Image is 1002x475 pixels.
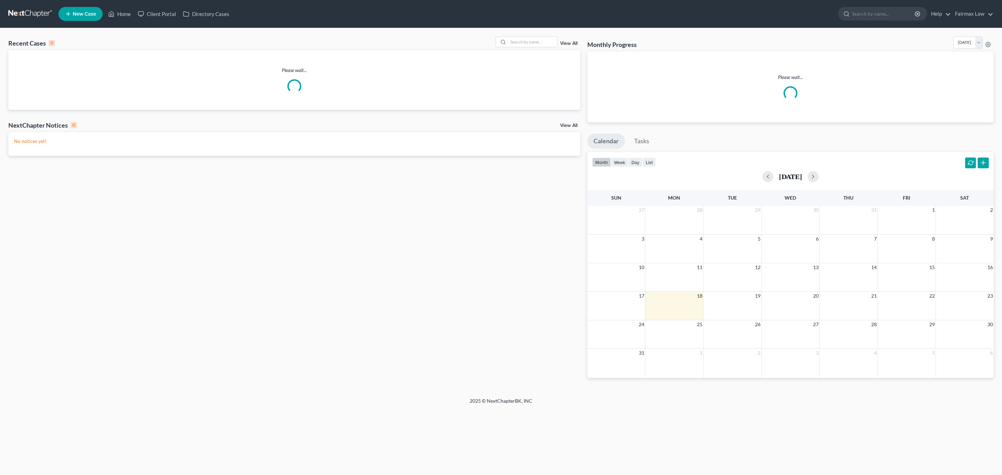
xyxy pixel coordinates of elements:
[754,320,761,329] span: 26
[931,235,936,243] span: 8
[696,320,703,329] span: 25
[303,397,699,410] div: 2025 © NextChapterBK, INC
[638,320,645,329] span: 24
[754,292,761,300] span: 19
[180,8,233,20] a: Directory Cases
[8,39,55,47] div: Recent Cases
[592,158,611,167] button: month
[699,349,703,357] span: 1
[134,8,180,20] a: Client Portal
[73,11,96,17] span: New Case
[987,263,994,272] span: 16
[560,123,578,128] a: View All
[812,292,819,300] span: 20
[699,235,703,243] span: 4
[696,206,703,214] span: 28
[870,320,877,329] span: 28
[14,138,575,145] p: No notices yet!
[8,121,77,129] div: NextChapter Notices
[587,40,637,49] h3: Monthly Progress
[785,195,796,201] span: Wed
[952,8,993,20] a: Fairmax Law
[638,349,645,357] span: 31
[815,235,819,243] span: 6
[987,320,994,329] span: 30
[105,8,134,20] a: Home
[903,195,910,201] span: Fri
[641,235,645,243] span: 3
[987,292,994,300] span: 23
[931,349,936,357] span: 5
[815,349,819,357] span: 3
[989,235,994,243] span: 9
[754,206,761,214] span: 29
[638,263,645,272] span: 10
[929,320,936,329] span: 29
[628,134,655,149] a: Tasks
[779,173,802,180] h2: [DATE]
[812,206,819,214] span: 30
[638,206,645,214] span: 27
[873,349,877,357] span: 4
[560,41,578,46] a: View All
[696,263,703,272] span: 11
[593,74,988,81] p: Please wait...
[931,206,936,214] span: 1
[754,263,761,272] span: 12
[628,158,643,167] button: day
[812,320,819,329] span: 27
[643,158,656,167] button: list
[929,292,936,300] span: 22
[928,8,951,20] a: Help
[960,195,969,201] span: Sat
[870,263,877,272] span: 14
[728,195,737,201] span: Tue
[611,158,628,167] button: week
[668,195,680,201] span: Mon
[929,263,936,272] span: 15
[696,292,703,300] span: 18
[812,263,819,272] span: 13
[587,134,625,149] a: Calendar
[611,195,621,201] span: Sun
[989,349,994,357] span: 6
[873,235,877,243] span: 7
[638,292,645,300] span: 17
[71,122,77,128] div: 0
[870,292,877,300] span: 21
[852,7,916,20] input: Search by name...
[49,40,55,46] div: 0
[757,349,761,357] span: 2
[757,235,761,243] span: 5
[508,37,557,47] input: Search by name...
[989,206,994,214] span: 2
[870,206,877,214] span: 31
[8,67,580,74] p: Please wait...
[843,195,853,201] span: Thu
